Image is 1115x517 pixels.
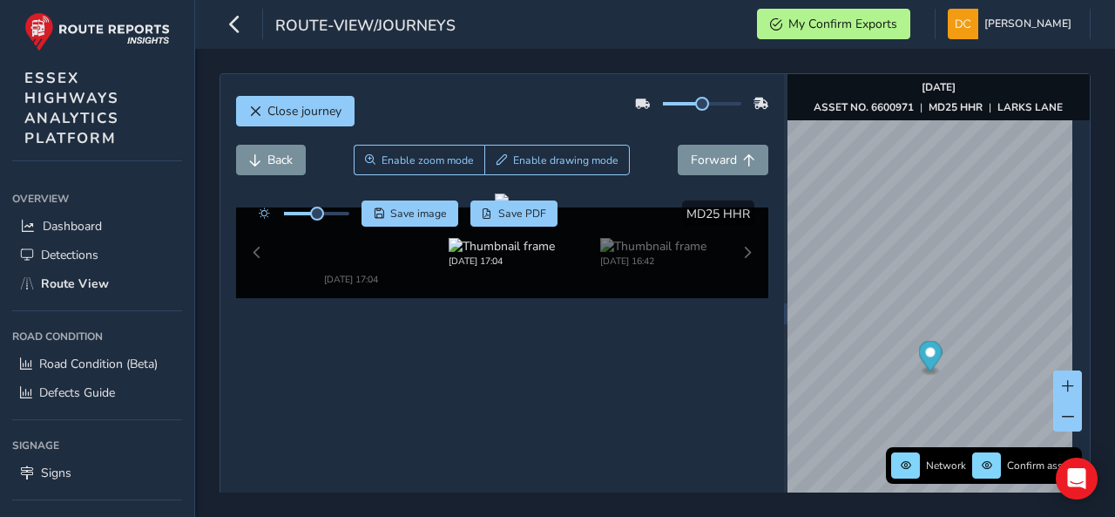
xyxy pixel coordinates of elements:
span: Back [267,152,293,168]
strong: LARKS LANE [997,100,1063,114]
div: | | [814,100,1063,114]
div: [DATE] 17:04 [449,236,555,249]
div: Map marker [918,341,942,377]
span: MD25 HHR [686,206,750,222]
img: diamond-layout [948,9,978,39]
span: Road Condition (Beta) [39,356,158,372]
button: Draw [484,145,630,175]
button: My Confirm Exports [757,9,910,39]
button: [PERSON_NAME] [948,9,1078,39]
strong: MD25 HHR [929,100,983,114]
button: Close journey [236,96,355,126]
div: [DATE] 16:42 [600,236,706,249]
span: Save PDF [498,207,546,221]
strong: ASSET NO. 6600971 [814,100,914,114]
img: Thumbnail frame [298,220,404,236]
a: Route View [12,269,182,298]
span: Network [926,459,966,473]
img: Thumbnail frame [600,220,706,236]
div: Signage [12,432,182,459]
span: Enable drawing mode [513,153,618,167]
button: Back [236,145,306,175]
span: route-view/journeys [275,15,456,39]
div: Road Condition [12,323,182,350]
span: [PERSON_NAME] [984,9,1071,39]
div: [DATE] 17:04 [298,236,404,249]
span: Enable zoom mode [382,153,474,167]
span: ESSEX HIGHWAYS ANALYTICS PLATFORM [24,68,119,148]
span: Defects Guide [39,384,115,401]
a: Signs [12,459,182,487]
span: Forward [691,152,737,168]
span: Save image [390,207,447,221]
a: Defects Guide [12,378,182,407]
span: Route View [41,276,109,292]
a: Road Condition (Beta) [12,350,182,378]
button: PDF [470,201,558,227]
img: rr logo [24,12,170,51]
a: Dashboard [12,212,182,241]
div: Overview [12,186,182,212]
span: Confirm assets [1007,459,1077,473]
button: Save [362,201,458,227]
button: Zoom [354,145,485,175]
span: Close journey [267,103,341,119]
strong: [DATE] [922,80,956,94]
a: Detections [12,241,182,269]
div: Open Intercom Messenger [1056,458,1098,500]
span: My Confirm Exports [788,16,897,32]
span: Detections [41,247,98,263]
span: Dashboard [43,218,102,235]
img: Thumbnail frame [449,220,555,236]
button: Forward [678,145,768,175]
span: Signs [41,465,71,481]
